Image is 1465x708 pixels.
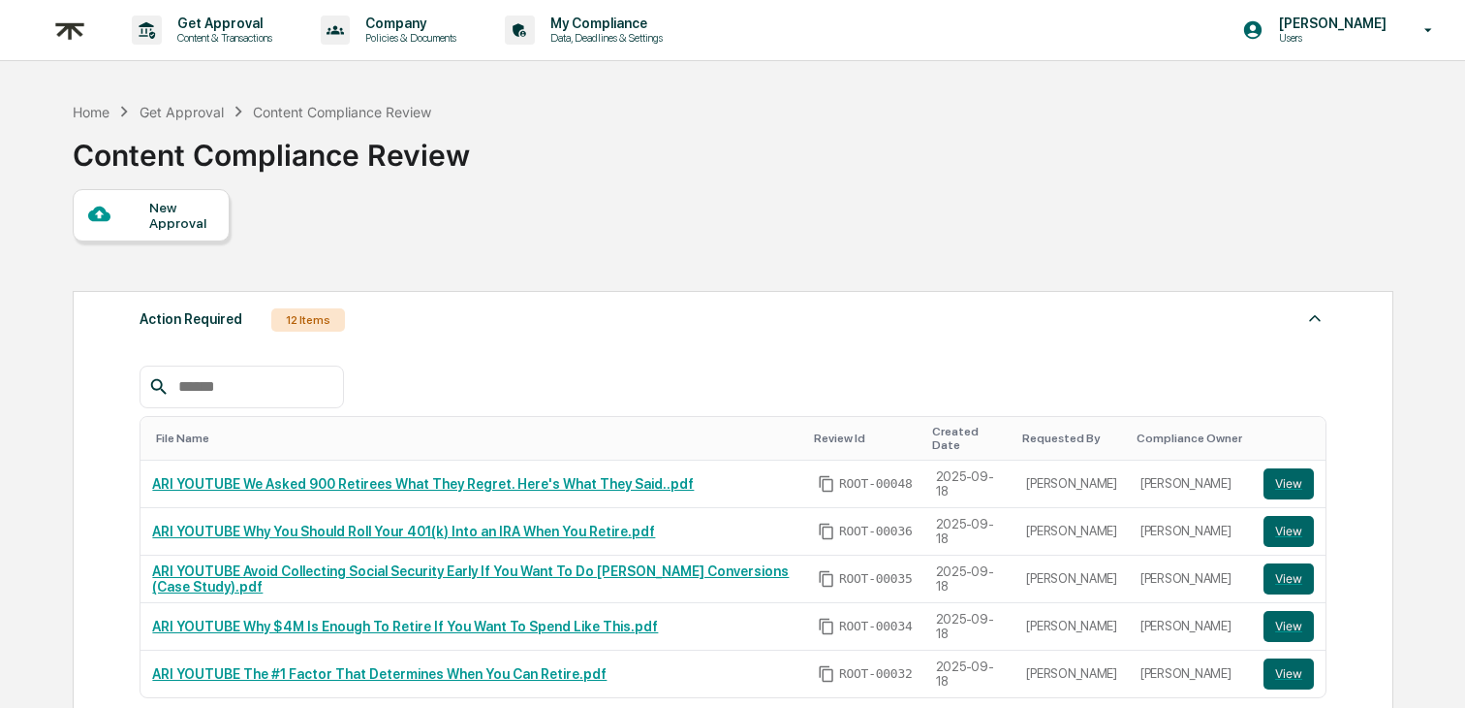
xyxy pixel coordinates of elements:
[924,651,1015,697] td: 2025-09-18
[1263,659,1314,690] button: View
[140,306,242,332] div: Action Required
[924,508,1015,556] td: 2025-09-18
[1129,603,1252,651] td: [PERSON_NAME]
[152,619,658,634] a: ARI YOUTUBE Why $4M Is Enough To Retire If You Want To Spend Like This.pdf
[818,523,835,540] span: Copy Id
[1014,508,1129,556] td: [PERSON_NAME]
[152,666,607,682] a: ARI YOUTUBE The #1 Factor That Determines When You Can Retire.pdf
[1014,461,1129,508] td: [PERSON_NAME]
[350,31,466,45] p: Policies & Documents
[535,31,672,45] p: Data, Deadlines & Settings
[839,524,913,539] span: ROOT-00036
[924,556,1015,603] td: 2025-09-18
[140,104,224,120] div: Get Approval
[839,476,913,492] span: ROOT-00048
[818,665,835,683] span: Copy Id
[1303,306,1326,330] img: caret
[156,432,798,445] div: Toggle SortBy
[839,571,913,587] span: ROOT-00035
[839,619,913,634] span: ROOT-00034
[1014,556,1129,603] td: [PERSON_NAME]
[839,666,913,682] span: ROOT-00032
[814,432,917,445] div: Toggle SortBy
[152,563,789,595] a: ARI YOUTUBE Avoid Collecting Social Security Early If You Want To Do [PERSON_NAME] Conversions (C...
[1014,603,1129,651] td: [PERSON_NAME]
[818,618,835,635] span: Copy Id
[535,16,672,31] p: My Compliance
[350,16,466,31] p: Company
[162,16,282,31] p: Get Approval
[818,475,835,493] span: Copy Id
[1137,432,1244,445] div: Toggle SortBy
[1263,31,1396,45] p: Users
[47,7,93,54] img: logo
[73,104,109,120] div: Home
[1263,468,1314,499] button: View
[1267,432,1318,445] div: Toggle SortBy
[271,308,345,332] div: 12 Items
[924,603,1015,651] td: 2025-09-18
[1403,644,1455,696] iframe: Open customer support
[1129,461,1252,508] td: [PERSON_NAME]
[924,461,1015,508] td: 2025-09-18
[818,570,835,588] span: Copy Id
[1263,611,1314,642] button: View
[73,122,470,173] div: Content Compliance Review
[1022,432,1121,445] div: Toggle SortBy
[253,104,431,120] div: Content Compliance Review
[1129,508,1252,556] td: [PERSON_NAME]
[932,425,1008,452] div: Toggle SortBy
[1129,556,1252,603] td: [PERSON_NAME]
[1263,516,1314,547] button: View
[149,200,214,231] div: New Approval
[1263,16,1396,31] p: [PERSON_NAME]
[1014,651,1129,697] td: [PERSON_NAME]
[162,31,282,45] p: Content & Transactions
[1129,651,1252,697] td: [PERSON_NAME]
[152,524,655,539] a: ARI YOUTUBE Why You Should Roll Your 401(k) Into an IRA When You Retire.pdf
[1263,563,1314,595] button: View
[152,476,694,492] a: ARI YOUTUBE We Asked 900 Retirees What They Regret. Here's What They Said..pdf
